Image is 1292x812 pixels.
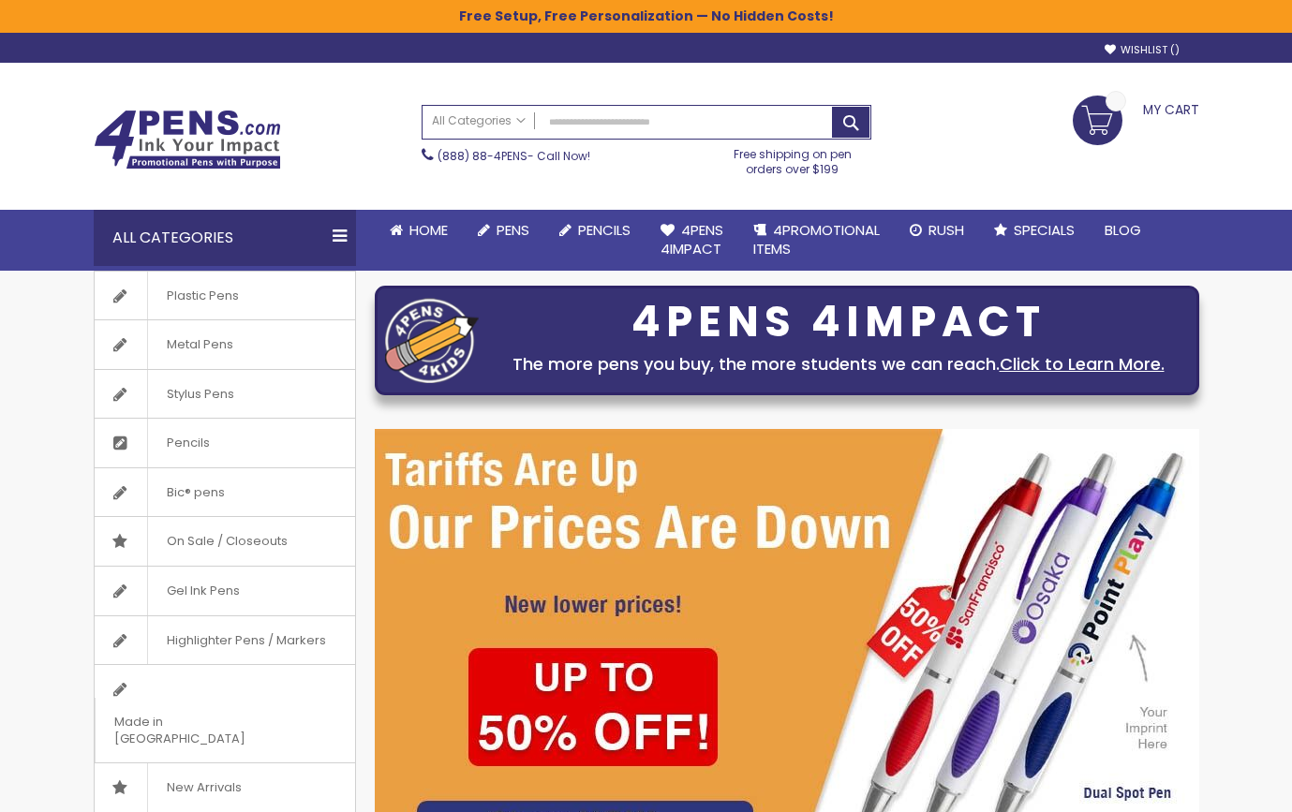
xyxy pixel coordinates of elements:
span: 4PROMOTIONAL ITEMS [753,220,880,258]
div: The more pens you buy, the more students we can reach. [488,351,1189,377]
a: Highlighter Pens / Markers [95,616,355,665]
span: Pens [497,220,529,240]
span: Plastic Pens [147,272,258,320]
img: 4Pens Custom Pens and Promotional Products [94,110,281,170]
span: Highlighter Pens / Markers [147,616,345,665]
span: Stylus Pens [147,370,253,419]
span: Pencils [578,220,631,240]
a: All Categories [423,106,535,137]
a: Home [375,210,463,251]
span: Bic® pens [147,468,244,517]
a: Blog [1090,210,1156,251]
div: All Categories [94,210,356,266]
span: All Categories [432,113,526,128]
div: 4PENS 4IMPACT [488,303,1189,342]
span: Specials [1014,220,1075,240]
a: Specials [979,210,1090,251]
span: Made in [GEOGRAPHIC_DATA] [95,698,308,762]
a: New Arrivals [95,763,355,812]
a: Gel Ink Pens [95,567,355,615]
a: Plastic Pens [95,272,355,320]
a: Made in [GEOGRAPHIC_DATA] [95,665,355,762]
span: New Arrivals [147,763,260,812]
a: Pens [463,210,544,251]
div: Free shipping on pen orders over $199 [714,140,871,177]
a: 4Pens4impact [646,210,738,271]
a: Pencils [544,210,646,251]
span: Blog [1105,220,1141,240]
span: Gel Ink Pens [147,567,259,615]
a: Stylus Pens [95,370,355,419]
a: On Sale / Closeouts [95,517,355,566]
span: - Call Now! [438,148,590,164]
a: Rush [895,210,979,251]
a: 4PROMOTIONALITEMS [738,210,895,271]
a: Bic® pens [95,468,355,517]
span: Rush [928,220,964,240]
span: 4Pens 4impact [661,220,723,258]
a: Metal Pens [95,320,355,369]
a: (888) 88-4PENS [438,148,527,164]
span: Pencils [147,419,229,467]
span: On Sale / Closeouts [147,517,306,566]
a: Click to Learn More. [1000,352,1165,376]
span: Metal Pens [147,320,252,369]
img: four_pen_logo.png [385,298,479,383]
span: Home [409,220,448,240]
a: Wishlist [1105,43,1180,57]
a: Pencils [95,419,355,467]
